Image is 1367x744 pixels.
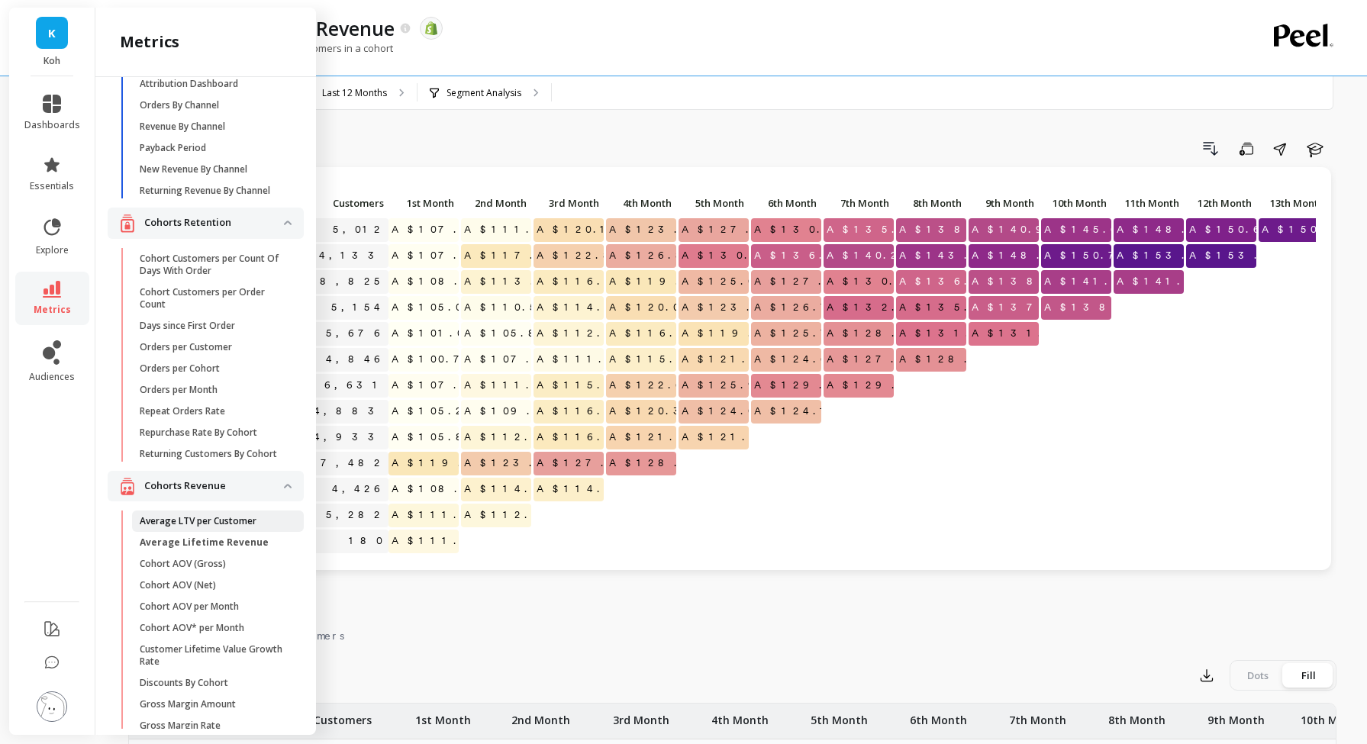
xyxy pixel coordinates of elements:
p: Payback Period [140,142,206,154]
p: Cohorts Revenue [144,478,284,494]
span: A$109.70 [461,400,563,423]
span: A$129.45 [751,374,851,397]
img: down caret icon [284,484,292,488]
p: 5th Month [811,704,868,728]
span: K [48,24,56,42]
span: A$121.14 [679,348,775,371]
p: 10th Month [1041,192,1111,214]
p: Repeat Orders Rate [140,405,225,417]
div: Toggle SortBy [968,192,1040,216]
span: A$120.32 [606,400,704,423]
div: Toggle SortBy [605,192,678,216]
span: A$125.00 [679,270,768,293]
span: A$153.62 [1186,244,1286,267]
img: navigation item icon [120,214,135,233]
span: A$141.31 [1114,270,1217,293]
p: Returning Customers By Cohort [140,448,277,460]
span: A$105.81 [388,426,488,449]
span: A$114.03 [534,296,633,319]
p: 9th Month [1207,704,1265,728]
span: A$131.90 [969,322,1074,345]
p: Revenue By Channel [140,121,225,133]
p: Gross Margin Amount [140,698,236,710]
span: A$105.08 [388,296,484,319]
span: A$122.62 [606,374,700,397]
span: A$135.62 [824,218,924,241]
nav: Tabs [128,616,1336,651]
p: Average LTV per Customer [140,515,256,527]
p: Cohort Customers per Order Count [140,286,285,311]
p: Cohort AOV (Gross) [140,558,226,570]
span: A$121.21 [606,426,703,449]
span: 6th Month [754,197,817,209]
span: 11th Month [1117,197,1179,209]
div: Dots [1233,663,1283,688]
span: A$107.18 [388,218,492,241]
p: Attribution Dashboard [140,78,238,90]
p: 10th Month [1301,704,1364,728]
div: Toggle SortBy [895,192,968,216]
span: A$150.79 [1041,244,1145,267]
img: profile picture [37,691,67,722]
span: essentials [30,180,74,192]
p: 12th Month [1186,192,1256,214]
p: New Revenue By Channel [140,163,247,176]
span: 5th Month [682,197,744,209]
span: A$116.42 [534,400,629,423]
div: Toggle SortBy [750,192,823,216]
p: 1st Month [415,704,471,728]
span: A$110.58 [461,296,560,319]
p: Cohorts Retention [144,215,284,230]
p: Repurchase Rate By Cohort [140,427,257,439]
p: Customers [297,192,388,214]
span: A$126.82 [606,244,706,267]
p: Cohort AOV* per Month [140,622,244,634]
img: api.shopify.svg [424,21,438,35]
p: 13th Month [1259,192,1329,214]
span: A$111.70 [534,348,634,371]
span: A$140.90 [969,218,1064,241]
span: 10th Month [1044,197,1107,209]
div: Toggle SortBy [1258,192,1330,216]
p: Last 12 Months [322,87,387,99]
span: A$112.06 [461,504,554,527]
span: A$138.64 [969,270,1075,293]
a: 4,133 [316,244,388,267]
div: Toggle SortBy [1040,192,1113,216]
span: A$111.27 [461,218,564,241]
span: A$120.02 [606,296,695,319]
span: A$107.44 [461,348,558,371]
a: 8,825 [317,270,388,293]
p: Orders per Cohort [140,362,220,375]
p: Average Lifetime Revenue [140,536,269,549]
span: A$116.87 [534,426,641,449]
span: A$125.70 [751,322,849,345]
span: A$148.14 [1114,218,1214,241]
span: Customers [300,197,384,209]
span: A$119.79 [388,452,502,475]
span: A$150.63 [1186,218,1284,241]
p: 9th Month [969,192,1039,214]
span: A$123.70 [606,218,710,241]
span: A$127.99 [824,348,935,371]
span: A$116.67 [606,322,708,345]
span: A$105.29 [388,400,486,423]
div: Toggle SortBy [460,192,533,216]
span: A$127.96 [534,452,639,475]
p: 8th Month [1108,704,1165,728]
span: A$101.00 [388,322,477,345]
span: 2nd Month [464,197,527,209]
span: A$138.27 [896,218,1008,241]
div: Toggle SortBy [296,192,369,216]
span: A$107.81 [388,374,493,397]
span: A$124.14 [751,400,846,423]
span: A$123.50 [461,452,559,475]
span: 12th Month [1189,197,1252,209]
p: 3rd Month [613,704,669,728]
p: 4th Month [711,704,769,728]
span: A$111.74 [388,530,491,552]
span: explore [36,244,69,256]
p: Gross Margin Rate [140,720,221,732]
span: A$125.95 [679,374,779,397]
img: navigation item icon [120,477,135,496]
